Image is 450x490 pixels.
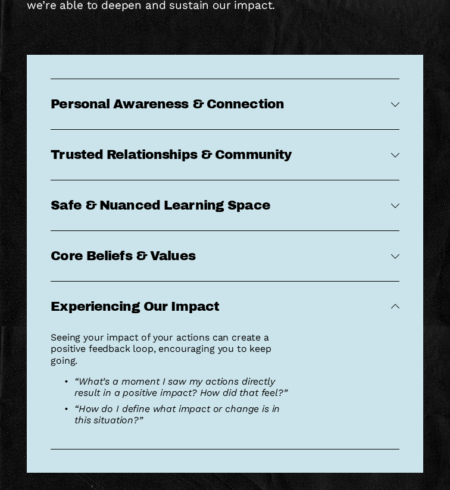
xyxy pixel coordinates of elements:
button: Personal Awareness & Connection [51,79,399,129]
span: Core Beliefs & Values [51,249,390,263]
button: Safe & Nuanced Learning Space [51,180,399,230]
button: Trusted Relationships & Community [51,130,399,180]
span: Experiencing Our Impact [51,299,390,314]
button: Experiencing Our Impact [51,282,399,332]
button: Core Beliefs & Values [51,231,399,281]
em: “What’s a moment I saw my actions directly result in a positive impact? How did that feel?” [74,376,287,398]
p: Seeing your impact of your actions can create a positive feedback loop, encouraging you to keep g... [51,332,295,366]
div: Experiencing Our Impact [51,332,399,448]
em: “How do I define what impact or change is in this situation?” [74,403,280,426]
span: Personal Awareness & Connection [51,97,390,111]
span: Safe & Nuanced Learning Space [51,198,390,213]
span: Trusted Relationships & Community [51,148,390,162]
